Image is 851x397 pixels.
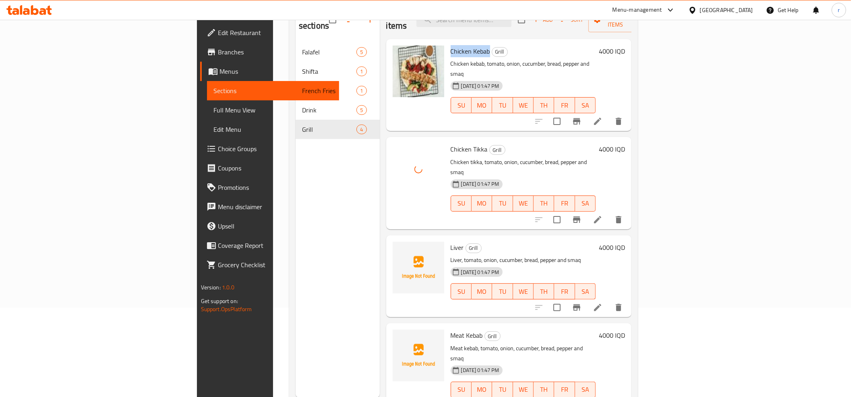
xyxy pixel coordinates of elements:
[218,144,333,154] span: Choice Groups
[492,97,513,113] button: TU
[578,197,592,209] span: SA
[599,242,625,253] h6: 4000 IQD
[466,243,481,253] span: Grill
[218,47,333,57] span: Branches
[485,331,501,341] div: Grill
[513,97,534,113] button: WE
[451,241,464,254] span: Liver
[534,97,554,113] button: TH
[516,286,530,297] span: WE
[451,343,596,364] p: Meat kebab, tomato, onion, cucumber, bread, pepper and smaq
[599,143,625,155] h6: 4000 IQD
[513,195,534,212] button: WE
[218,202,333,212] span: Menu disclaimer
[472,97,492,113] button: MO
[302,105,356,115] span: Drink
[207,120,339,139] a: Edit Menu
[549,113,565,130] span: Select to update
[554,283,575,299] button: FR
[451,283,472,299] button: SU
[200,178,339,197] a: Promotions
[578,286,592,297] span: SA
[296,100,380,120] div: Drink5
[475,384,489,395] span: MO
[393,242,444,293] img: Liver
[302,125,356,134] span: Grill
[492,47,508,57] div: Grill
[495,384,509,395] span: TU
[207,100,339,120] a: Full Menu View
[200,23,339,42] a: Edit Restaurant
[475,197,489,209] span: MO
[549,211,565,228] span: Select to update
[495,100,509,111] span: TU
[296,120,380,139] div: Grill4
[201,296,238,306] span: Get support on:
[489,145,505,155] div: Grill
[609,298,628,317] button: delete
[458,268,503,276] span: [DATE] 01:47 PM
[200,62,339,81] a: Menus
[451,97,472,113] button: SU
[554,97,575,113] button: FR
[575,97,596,113] button: SA
[213,125,333,134] span: Edit Menu
[200,139,339,158] a: Choice Groups
[357,87,366,95] span: 1
[218,221,333,231] span: Upsell
[213,86,333,96] span: Sections
[201,304,252,314] a: Support.OpsPlatform
[451,157,596,177] p: Chicken tikka, tomato, onion, cucumber, bread, pepper and smaq
[838,6,840,15] span: r
[219,67,333,76] span: Menus
[549,299,565,316] span: Select to update
[302,47,356,57] span: Falafel
[495,197,509,209] span: TU
[485,332,500,341] span: Grill
[200,197,339,216] a: Menu disclaimer
[554,195,575,212] button: FR
[200,158,339,178] a: Coupons
[296,81,380,100] div: French Fries1
[599,330,625,341] h6: 4000 IQD
[200,42,339,62] a: Branches
[492,47,507,56] span: Grill
[296,39,380,142] nav: Menu sections
[451,45,490,57] span: Chicken Kebab
[393,330,444,381] img: Meat Kebab
[492,283,513,299] button: TU
[513,283,534,299] button: WE
[537,197,551,209] span: TH
[609,112,628,131] button: delete
[567,210,586,229] button: Branch-specific-item
[454,384,468,395] span: SU
[613,5,662,15] div: Menu-management
[222,282,234,293] span: 1.0.0
[567,298,586,317] button: Branch-specific-item
[357,106,366,114] span: 5
[557,286,571,297] span: FR
[357,48,366,56] span: 5
[357,126,366,133] span: 4
[516,384,530,395] span: WE
[356,125,366,134] div: items
[296,42,380,62] div: Falafel5
[454,286,468,297] span: SU
[495,286,509,297] span: TU
[454,100,468,111] span: SU
[218,163,333,173] span: Coupons
[302,67,356,76] span: Shifta
[218,241,333,250] span: Coverage Report
[357,68,366,75] span: 1
[534,195,554,212] button: TH
[472,195,492,212] button: MO
[356,67,366,76] div: items
[200,216,339,236] a: Upsell
[593,215,603,224] a: Edit menu item
[451,329,483,341] span: Meat Kebab
[302,86,356,96] span: French Fries
[534,283,554,299] button: TH
[296,62,380,81] div: Shifta1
